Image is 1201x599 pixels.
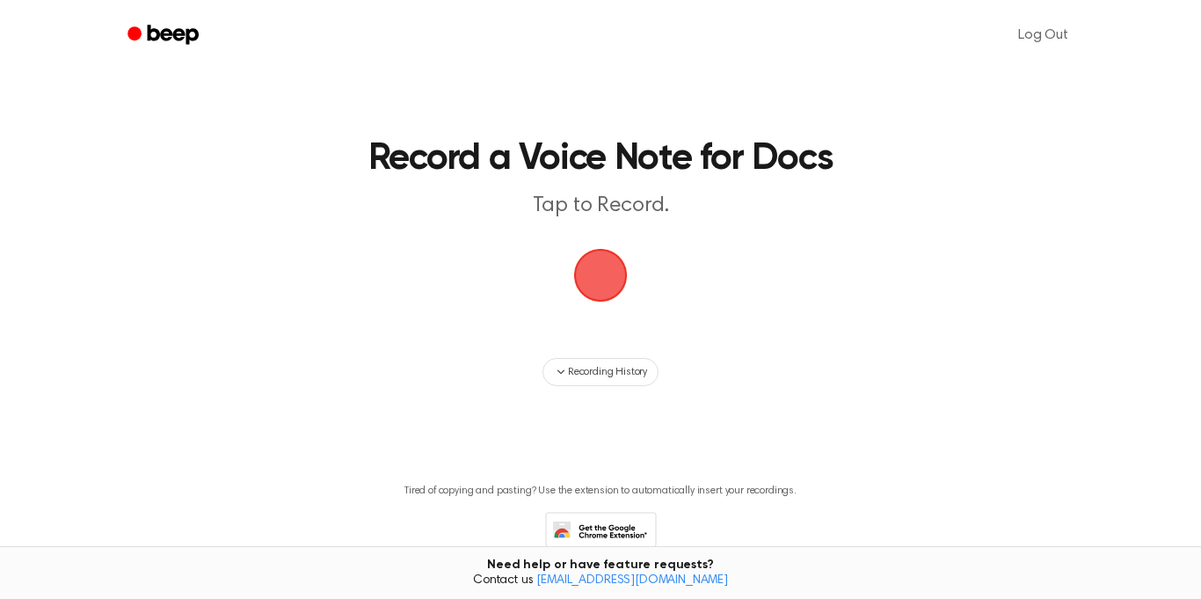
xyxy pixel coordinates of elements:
p: Tap to Record. [263,192,938,221]
p: Tired of copying and pasting? Use the extension to automatically insert your recordings. [404,485,797,498]
button: Recording History [542,358,659,386]
span: Recording History [568,364,647,380]
a: Log Out [1001,14,1086,56]
span: Contact us [11,573,1190,589]
a: Beep [115,18,215,53]
img: Beep Logo [574,249,627,302]
a: [EMAIL_ADDRESS][DOMAIN_NAME] [536,574,728,587]
h1: Record a Voice Note for Docs [190,141,1011,178]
